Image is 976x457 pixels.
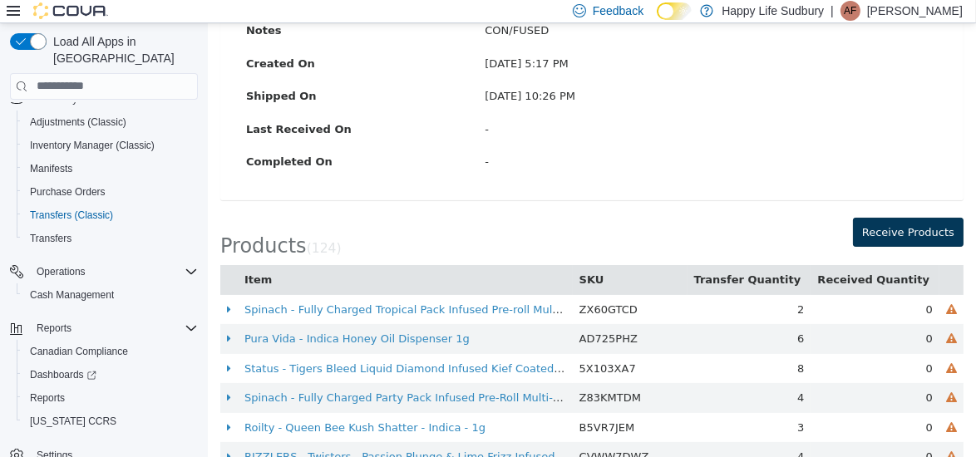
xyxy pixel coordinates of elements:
button: Manifests [17,157,205,180]
button: Reports [3,317,205,340]
span: Z83KMTDM [372,368,433,381]
span: 0 [718,309,725,322]
span: Cash Management [30,288,114,302]
img: Cova [33,2,108,19]
button: Canadian Compliance [17,340,205,363]
a: RIZZLERS - Twisters - Passion Plunge & Lime Frizz Infused Pre-Roll - Hybrid - 2x0.5g [37,427,486,440]
span: Cash Management [23,285,198,305]
span: Transfers (Classic) [30,209,113,222]
p: [PERSON_NAME] [867,1,963,21]
span: Reports [23,388,198,408]
span: Inventory Manager (Classic) [30,139,155,152]
span: Inventory Manager (Classic) [23,135,198,155]
button: Purchase Orders [17,180,205,204]
div: - [264,130,742,147]
span: 0 [718,280,725,292]
span: 0 [718,339,725,351]
span: Transfers [23,228,198,248]
span: Load All Apps in [GEOGRAPHIC_DATA] [47,33,198,66]
span: Purchase Orders [23,182,198,202]
span: Reports [37,322,71,335]
a: Spinach - Fully Charged Party Pack Infused Pre-Roll Multi-pack - Hybrid - 3x0.5g [37,368,466,381]
span: Operations [30,262,198,282]
span: 0 [718,368,725,381]
span: Products [12,211,99,234]
button: Cash Management [17,283,205,307]
a: Status - Tigers Bleed Liquid Diamond Infused Kief Coated Pre-Roll - Hybrid - 5x0.25g [37,339,491,351]
span: 6 [589,309,596,322]
span: Reports [30,318,198,338]
div: - [264,98,742,115]
span: Operations [37,265,86,278]
span: AD725PHZ [372,309,430,322]
span: Transfers (Classic) [23,205,198,225]
a: Spinach - Fully Charged Tropical Pack Infused Pre-roll Multi-pack - Hybrid - 3x0.5g [37,280,476,292]
button: Reports [30,318,78,338]
input: Dark Mode [657,2,692,20]
button: Operations [3,260,205,283]
span: Canadian Compliance [23,342,198,361]
span: ZX60GTCD [372,280,430,292]
small: ( ) [99,218,134,233]
a: Dashboards [17,363,205,386]
a: Cash Management [23,285,121,305]
span: 124 [104,218,129,233]
button: Item [37,248,67,265]
label: Created On [26,32,264,49]
span: Transfers [30,232,71,245]
span: 8 [589,339,596,351]
button: Reports [17,386,205,410]
button: Received Quantity [609,248,725,265]
button: Transfers [17,227,205,250]
a: Roilty - Queen Bee Kush Shatter - Indica - 1g [37,398,278,410]
a: Pura Vida - Indica Honey Oil Dispenser 1g [37,309,262,322]
p: | [831,1,834,21]
span: Dashboards [23,365,198,385]
button: Transfer Quantity [486,248,597,265]
a: Manifests [23,159,79,179]
span: 4 [589,427,596,440]
span: Adjustments (Classic) [30,115,126,129]
p: Happy Life Sudbury [722,1,824,21]
button: Receive Products [645,194,756,224]
a: Transfers [23,228,78,248]
a: Transfers (Classic) [23,205,120,225]
span: Adjustments (Classic) [23,112,198,132]
label: Completed On [26,130,264,147]
a: Dashboards [23,365,103,385]
label: Shipped On [26,65,264,81]
button: Transfers (Classic) [17,204,205,227]
span: 2 [589,280,596,292]
a: Adjustments (Classic) [23,112,133,132]
a: Reports [23,388,71,408]
span: Purchase Orders [30,185,106,199]
span: 5X103XA7 [372,339,428,351]
span: Manifests [30,162,72,175]
label: Last Received On [26,98,264,115]
span: 0 [718,427,725,440]
button: Operations [30,262,92,282]
div: [DATE] 10:26 PM [264,65,742,81]
span: Washington CCRS [23,411,198,431]
span: Reports [30,391,65,405]
a: Purchase Orders [23,182,112,202]
span: [US_STATE] CCRS [30,415,116,428]
span: Dashboards [30,368,96,381]
span: 3 [589,398,596,410]
span: 4 [589,368,596,381]
span: B5VR7JEM [372,398,427,410]
div: [DATE] 5:17 PM [264,32,742,49]
span: CVWW7DWZ [372,427,441,440]
button: SKU [372,248,400,265]
span: AF [844,1,856,21]
a: [US_STATE] CCRS [23,411,123,431]
button: Adjustments (Classic) [17,111,205,134]
span: 0 [718,398,725,410]
span: Dark Mode [657,20,658,21]
button: [US_STATE] CCRS [17,410,205,433]
span: Feedback [593,2,643,19]
span: Manifests [23,159,198,179]
div: Amanda Filiatrault [840,1,860,21]
span: Canadian Compliance [30,345,128,358]
a: Inventory Manager (Classic) [23,135,161,155]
